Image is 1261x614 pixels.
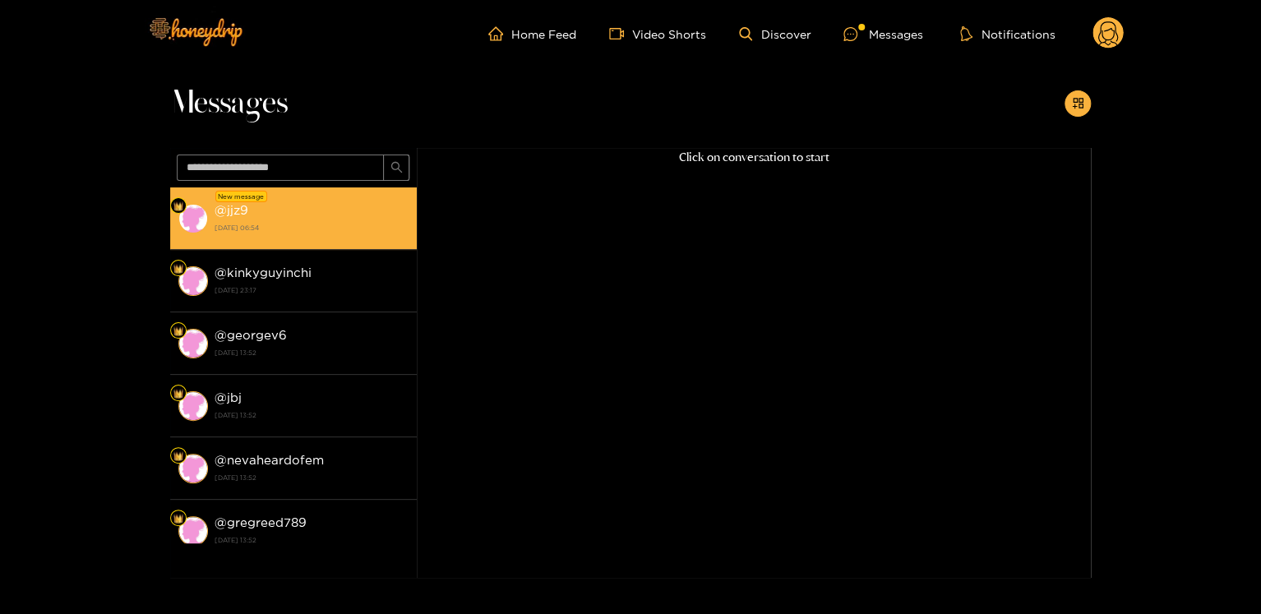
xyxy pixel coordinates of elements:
img: conversation [178,204,208,233]
strong: [DATE] 13:52 [215,470,409,485]
span: home [488,26,511,41]
img: Fan Level [173,514,183,524]
img: Fan Level [173,326,183,336]
a: Home Feed [488,26,576,41]
strong: @ kinkyguyinchi [215,265,312,279]
span: video-camera [609,26,632,41]
img: conversation [178,454,208,483]
strong: @ gregreed789 [215,515,307,529]
strong: [DATE] 13:52 [215,533,409,547]
img: conversation [178,391,208,421]
strong: [DATE] 13:52 [215,408,409,422]
button: appstore-add [1065,90,1091,117]
strong: [DATE] 23:17 [215,283,409,298]
button: Notifications [955,25,1060,42]
div: Messages [843,25,922,44]
div: New message [215,191,267,202]
img: Fan Level [173,451,183,461]
a: Video Shorts [609,26,706,41]
strong: @ georgev6 [215,328,287,342]
button: search [383,155,409,181]
p: Click on conversation to start [417,148,1091,167]
img: Fan Level [173,201,183,211]
img: conversation [178,329,208,358]
strong: [DATE] 06:54 [215,220,409,235]
img: conversation [178,266,208,296]
img: conversation [178,516,208,546]
strong: @ nevaheardofem [215,453,324,467]
img: Fan Level [173,264,183,274]
strong: [DATE] 13:52 [215,345,409,360]
span: Messages [170,84,288,123]
strong: @ jjz9 [215,203,248,217]
img: Fan Level [173,389,183,399]
strong: @ jbj [215,390,242,404]
a: Discover [739,27,811,41]
span: appstore-add [1072,97,1084,111]
span: search [390,161,403,175]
